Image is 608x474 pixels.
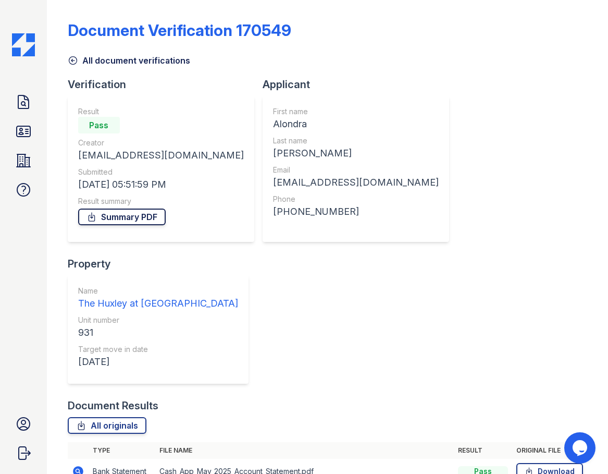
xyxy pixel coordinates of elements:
th: Original file [512,442,587,459]
div: Submitted [78,167,244,177]
a: All originals [68,417,146,434]
div: Target move in date [78,344,238,355]
div: Last name [273,136,439,146]
div: Creator [78,138,244,148]
div: 931 [78,325,238,340]
div: [PHONE_NUMBER] [273,204,439,219]
div: Document Verification 170549 [68,21,291,40]
div: Alondra [273,117,439,131]
div: Property [68,257,257,271]
div: [EMAIL_ADDRESS][DOMAIN_NAME] [273,175,439,190]
img: CE_Icon_Blue-c292c112584629df590d857e76928e9f676e5b41ef8f769ba2f05ee15b207248.png [12,33,35,56]
a: All document verifications [68,54,190,67]
div: Name [78,286,238,296]
a: Summary PDF [78,209,166,225]
div: Email [273,165,439,175]
div: First name [273,106,439,117]
div: Verification [68,77,263,92]
th: Type [89,442,155,459]
div: [DATE] [78,355,238,369]
div: [DATE] 05:51:59 PM [78,177,244,192]
div: [PERSON_NAME] [273,146,439,161]
iframe: chat widget [564,432,598,464]
div: Phone [273,194,439,204]
div: Pass [78,117,120,133]
div: Document Results [68,398,158,413]
a: Name The Huxley at [GEOGRAPHIC_DATA] [78,286,238,311]
div: Unit number [78,315,238,325]
th: File name [155,442,454,459]
div: The Huxley at [GEOGRAPHIC_DATA] [78,296,238,311]
div: Result [78,106,244,117]
th: Result [454,442,512,459]
div: Applicant [263,77,457,92]
div: [EMAIL_ADDRESS][DOMAIN_NAME] [78,148,244,163]
div: Result summary [78,196,244,206]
